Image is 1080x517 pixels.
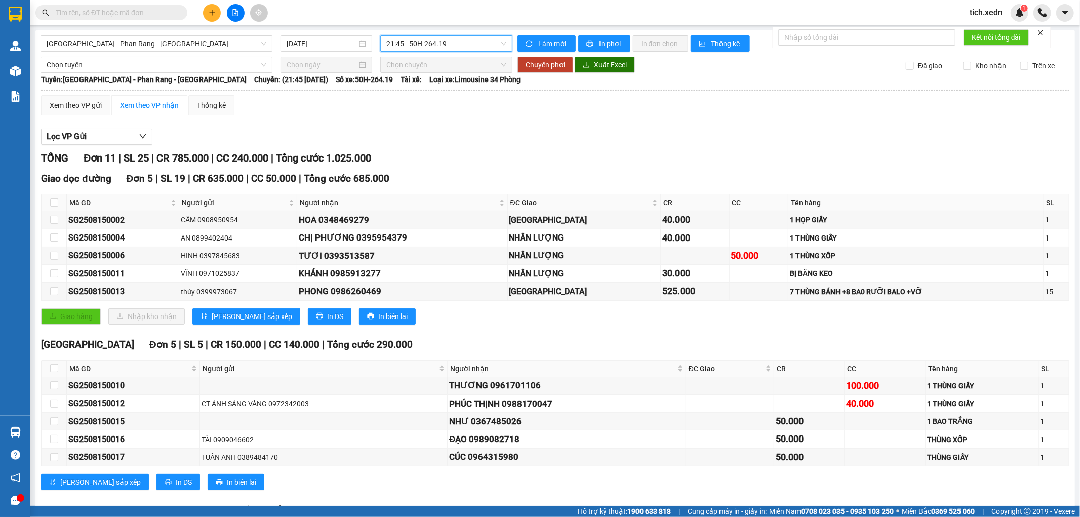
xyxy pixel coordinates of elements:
[699,40,707,48] span: bar-chart
[10,91,21,102] img: solution-icon
[67,430,200,448] td: SG2508150016
[633,35,688,52] button: In đơn chọn
[1038,8,1047,17] img: phone-icon
[240,504,320,516] span: Tổng cước 50.000
[124,152,149,164] span: SL 25
[931,507,975,515] strong: 0369 525 060
[538,38,568,49] span: Làm mới
[68,379,198,392] div: SG2508150010
[846,379,924,393] div: 100.000
[235,504,237,516] span: |
[517,57,573,73] button: Chuyển phơi
[151,152,154,164] span: |
[181,286,295,297] div: thúy 0399973067
[68,285,177,298] div: SG2508150013
[271,152,273,164] span: |
[367,312,374,321] span: printer
[1041,452,1067,463] div: 1
[1045,268,1067,279] div: 1
[776,432,842,446] div: 50.000
[594,59,627,70] span: Xuất Excel
[193,173,244,184] span: CR 635.000
[120,100,179,111] div: Xem theo VP nhận
[68,267,177,280] div: SG2508150011
[156,152,209,164] span: CR 785.000
[202,398,446,409] div: CT ÁNH SÁNG VÀNG 0972342003
[299,267,506,281] div: KHÁNH 0985913277
[287,59,357,70] input: Chọn ngày
[790,268,1042,279] div: BỊ BĂNG KEO
[276,152,371,164] span: Tổng cước 1.025.000
[227,4,245,22] button: file-add
[300,197,497,208] span: Người nhận
[846,396,924,411] div: 40.000
[287,38,357,49] input: 15/08/2025
[49,479,56,487] span: sort-ascending
[359,308,416,325] button: printerIn biên lai
[449,397,684,411] div: PHÚC THỊNH 0988170047
[927,416,1036,427] div: 1 BAO TRẮNG
[1039,361,1069,377] th: SL
[322,339,325,350] span: |
[184,339,203,350] span: SL 5
[254,74,328,85] span: Chuyến: (21:45 [DATE])
[583,61,590,69] span: download
[449,432,684,446] div: ĐẠO 0989082718
[246,173,249,184] span: |
[790,286,1042,297] div: 7 THÙNG BÁNH +8 BA0 RƯỠI BALO +VỠ
[509,214,659,226] div: [GEOGRAPHIC_DATA]
[1041,380,1067,391] div: 1
[299,231,506,245] div: CHỊ PHƯƠNG 0395954379
[927,434,1036,445] div: THÙNG XỐP
[68,249,177,262] div: SG2508150006
[255,9,262,16] span: aim
[510,197,651,208] span: ĐC Giao
[509,231,659,244] div: NHÂN LƯỢNG
[790,232,1042,244] div: 1 THÙNG GIẤY
[187,504,232,516] span: CC 50.000
[11,450,20,460] span: question-circle
[578,35,630,52] button: printerIn phơi
[269,339,319,350] span: CC 140.000
[801,507,894,515] strong: 0708 023 035 - 0935 103 250
[67,265,179,283] td: SG2508150011
[47,130,87,143] span: Lọc VP Gửi
[599,38,622,49] span: In phơi
[56,7,175,18] input: Tìm tên, số ĐT hoặc mã đơn
[67,247,179,265] td: SG2508150006
[378,311,408,322] span: In biên lai
[299,285,506,298] div: PHONG 0986260469
[586,40,595,48] span: printer
[159,504,180,516] span: CR 0
[149,339,176,350] span: Đơn 5
[60,476,141,488] span: [PERSON_NAME] sắp xếp
[250,4,268,22] button: aim
[308,308,351,325] button: printerIn DS
[197,100,226,111] div: Thống kê
[1056,4,1074,22] button: caret-down
[41,308,101,325] button: uploadGiao hàng
[67,395,200,413] td: SG2508150012
[203,4,221,22] button: plus
[788,194,1044,211] th: Tên hàng
[1045,214,1067,225] div: 1
[68,231,177,244] div: SG2508150004
[971,60,1010,71] span: Kho nhận
[449,415,684,428] div: NHƯ 0367485026
[203,363,437,374] span: Người gửi
[10,66,21,76] img: warehouse-icon
[964,29,1029,46] button: Kết nối tổng đài
[316,312,323,321] span: printer
[790,250,1042,261] div: 1 THÙNG XỐP
[386,57,506,72] span: Chọn chuyến
[1028,60,1059,71] span: Trên xe
[845,361,926,377] th: CC
[188,173,190,184] span: |
[67,377,200,395] td: SG2508150010
[790,214,1042,225] div: 1 HỌP GIẤY
[68,433,198,446] div: SG2508150016
[47,57,266,72] span: Chọn tuyến
[336,74,393,85] span: Số xe: 50H-264.19
[1037,29,1044,36] span: close
[509,267,659,280] div: NHÂN LƯỢNG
